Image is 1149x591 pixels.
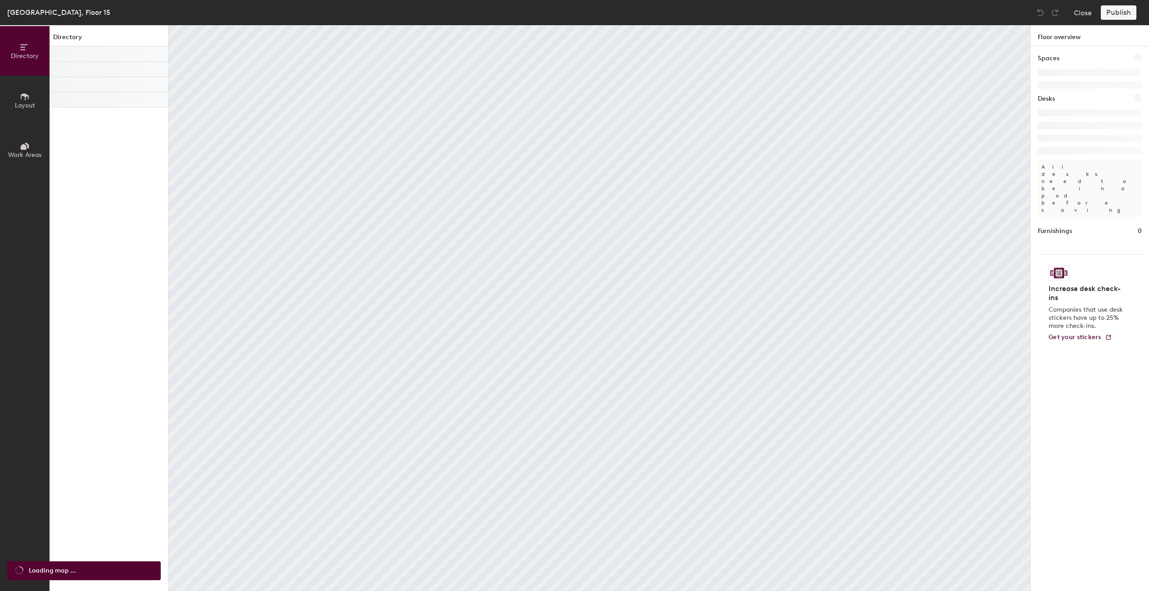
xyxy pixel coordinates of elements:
[1049,284,1126,302] h4: Increase desk check-ins
[15,102,35,109] span: Layout
[1038,54,1059,63] h1: Spaces
[7,7,110,18] div: [GEOGRAPHIC_DATA], Floor 15
[8,151,41,159] span: Work Areas
[1031,25,1149,46] h1: Floor overview
[1050,8,1059,17] img: Redo
[11,52,39,60] span: Directory
[50,32,168,46] h1: Directory
[1038,94,1055,104] h1: Desks
[29,566,76,576] span: Loading map ...
[1049,265,1069,281] img: Sticker logo
[1074,5,1092,20] button: Close
[1049,333,1101,341] span: Get your stickers
[1038,160,1142,217] p: All desks need to be in a pod before saving
[1036,8,1045,17] img: Undo
[1138,226,1142,236] h1: 0
[1038,226,1072,236] h1: Furnishings
[168,25,1030,591] canvas: Map
[1049,334,1112,341] a: Get your stickers
[1049,306,1126,330] p: Companies that use desk stickers have up to 25% more check-ins.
